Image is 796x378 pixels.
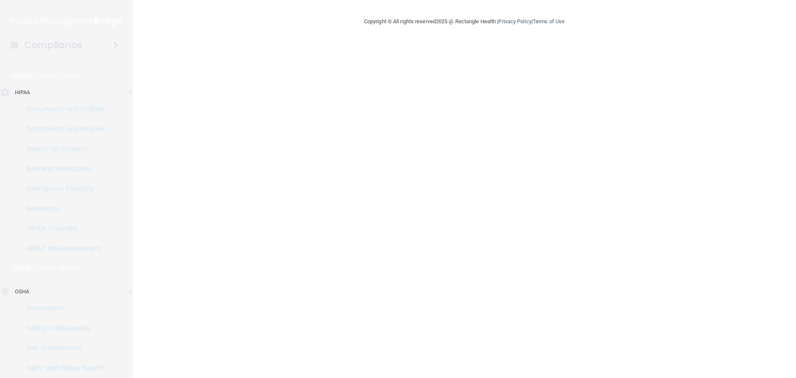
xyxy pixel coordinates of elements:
p: Injury and Illness Report [5,364,119,372]
p: Learn More! [36,71,80,81]
p: HIPAA [15,88,30,98]
a: Privacy Policy [498,18,531,24]
p: Documents and Policies [5,125,119,133]
p: Safety Data Sheets [5,324,119,332]
p: Learn More! [36,263,80,273]
p: HIPAA Checklist [5,224,119,233]
h4: Compliance [24,39,82,51]
p: OSHA [15,287,29,297]
p: Documents and Policies [5,105,119,113]
p: Resources [5,205,119,213]
p: HIPAA Risk Assessment [5,244,119,253]
p: OSHA [11,263,32,273]
p: Report an Incident [5,145,119,153]
p: Documents [5,304,119,312]
p: Business Associates [5,165,119,173]
p: Self-Assessment [5,344,119,352]
div: Copyright © All rights reserved 2025 @ Rectangle Health | | [313,8,616,35]
p: Emergency Planning [5,185,119,193]
p: HIPAA [11,71,32,81]
a: Terms of Use [533,18,565,24]
img: PMB logo [10,13,123,29]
